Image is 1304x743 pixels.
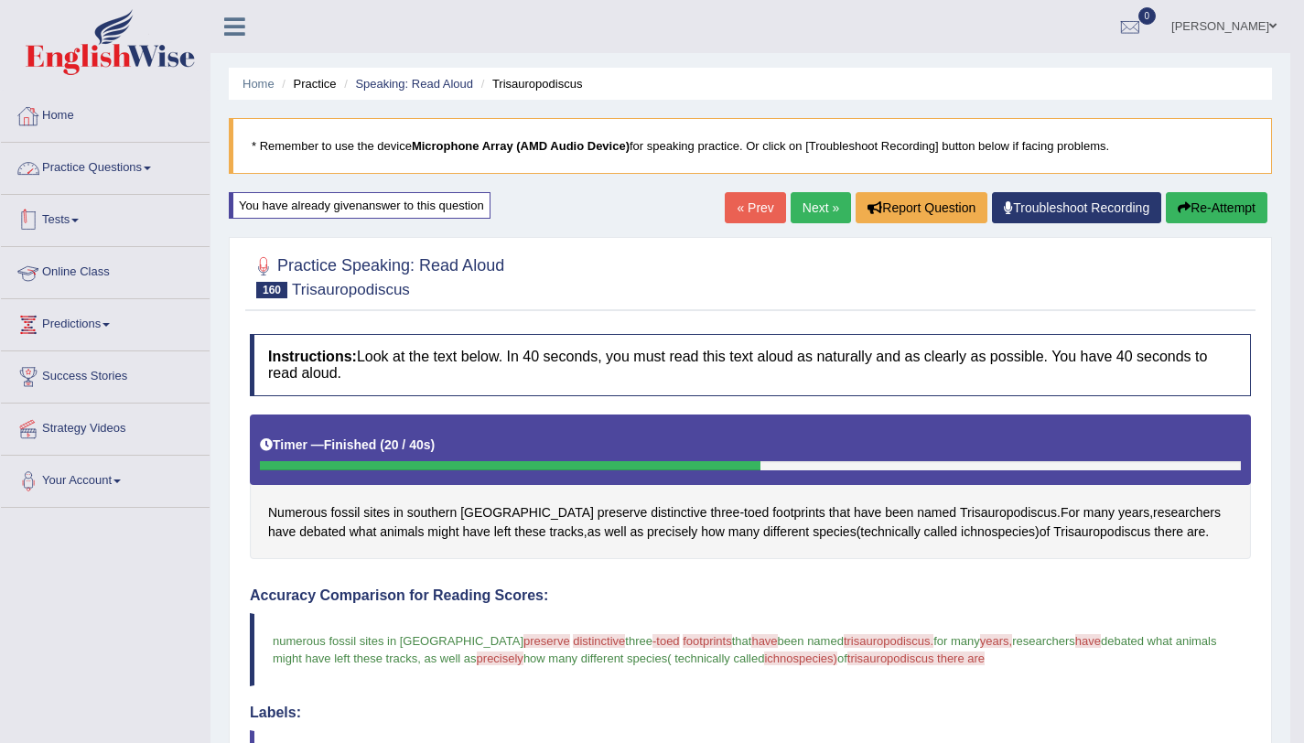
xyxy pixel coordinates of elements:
span: Click to see word definition [1118,503,1149,522]
h2: Practice Speaking: Read Aloud [250,253,504,298]
span: Click to see word definition [598,503,647,522]
span: have [1075,634,1101,648]
span: Click to see word definition [961,522,1035,542]
a: Troubleshoot Recording [992,192,1161,223]
span: for many [933,634,980,648]
span: Click to see word definition [701,522,725,542]
h4: Accuracy Comparison for Reading Scores: [250,587,1251,604]
span: 160 [256,282,287,298]
a: Strategy Videos [1,404,210,449]
span: Click to see word definition [549,522,583,542]
span: have [751,634,777,648]
b: Microphone Array (AMD Audio Device) [412,139,630,153]
span: preserve [523,634,570,648]
span: Click to see word definition [427,522,458,542]
a: Practice Questions [1,143,210,188]
span: distinctive [573,634,625,648]
span: Click to see word definition [604,522,626,542]
span: Click to see word definition [393,503,404,522]
button: Re-Attempt [1166,192,1267,223]
span: Click to see word definition [813,522,856,542]
span: numerous fossil sites in [GEOGRAPHIC_DATA] [273,634,523,648]
span: Click to see word definition [710,503,739,522]
div: You have already given answer to this question [229,192,490,219]
a: Speaking: Read Aloud [355,77,473,91]
h4: Labels: [250,705,1251,721]
span: as well as [425,651,477,665]
b: ) [431,437,436,452]
span: that [732,634,752,648]
span: Click to see word definition [268,522,296,542]
span: Click to see word definition [1061,503,1080,522]
span: technically called [674,651,764,665]
span: Click to see word definition [494,522,512,542]
li: Practice [277,75,336,92]
span: trisauropodiscus. [844,634,933,648]
span: Click to see word definition [462,522,490,542]
li: Trisauropodiscus [477,75,583,92]
span: Click to see word definition [1154,522,1183,542]
span: Click to see word definition [587,522,601,542]
span: Click to see word definition [630,522,643,542]
span: been named [778,634,844,648]
span: ( [667,651,671,665]
span: Click to see word definition [854,503,881,522]
span: Click to see word definition [763,522,809,542]
span: Click to see word definition [330,503,360,522]
span: footprints [683,634,731,648]
span: Click to see word definition [651,503,706,522]
span: Click to see word definition [299,522,346,542]
a: Success Stories [1,351,210,397]
span: Click to see word definition [960,503,1057,522]
span: Click to see word definition [860,522,920,542]
span: Click to see word definition [1040,522,1051,542]
span: Click to see word definition [772,503,825,522]
a: « Prev [725,192,785,223]
b: Finished [324,437,377,452]
small: Trisauropodiscus [292,281,410,298]
h5: Timer — [260,438,435,452]
a: Next » [791,192,851,223]
span: Click to see word definition [1187,522,1205,542]
span: trisauropodiscus there are [847,651,985,665]
span: precisely [477,651,523,665]
span: Click to see word definition [917,503,956,522]
a: Your Account [1,456,210,501]
span: Click to see word definition [407,503,457,522]
div: - . , , ( ) . [250,415,1251,560]
button: Report Question [856,192,987,223]
span: Click to see word definition [514,522,545,542]
span: Click to see word definition [1083,503,1115,522]
span: Click to see word definition [924,522,958,542]
a: Home [1,91,210,136]
span: Click to see word definition [1153,503,1221,522]
span: Click to see word definition [885,503,913,522]
span: -toed [652,634,680,648]
span: Click to see word definition [744,503,769,522]
span: Click to see word definition [829,503,850,522]
span: Click to see word definition [647,522,697,542]
a: Online Class [1,247,210,293]
span: three [625,634,652,648]
span: Click to see word definition [363,503,390,522]
span: how many different species [523,651,667,665]
span: Click to see word definition [350,522,377,542]
span: Click to see word definition [1053,522,1150,542]
b: Instructions: [268,349,357,364]
h4: Look at the text below. In 40 seconds, you must read this text aloud as naturally and as clearly ... [250,334,1251,395]
span: debated what animals might have left these tracks [273,634,1220,665]
span: ichnospecies) [764,651,837,665]
span: 0 [1138,7,1157,25]
b: ( [380,437,384,452]
a: Predictions [1,299,210,345]
a: Home [242,77,275,91]
span: , [417,651,421,665]
span: Click to see word definition [460,503,594,522]
blockquote: * Remember to use the device for speaking practice. Or click on [Troubleshoot Recording] button b... [229,118,1272,174]
a: Tests [1,195,210,241]
b: 20 / 40s [384,437,431,452]
span: researchers [1012,634,1075,648]
span: Click to see word definition [380,522,424,542]
span: years, [980,634,1012,648]
span: Click to see word definition [268,503,328,522]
